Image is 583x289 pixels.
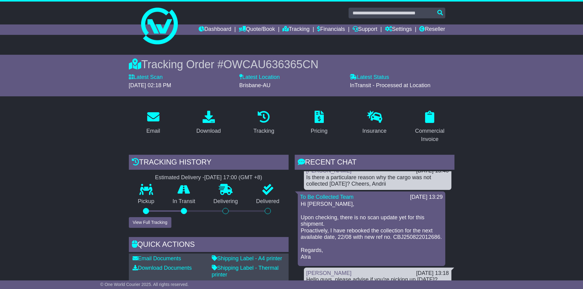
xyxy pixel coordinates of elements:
label: Latest Status [350,74,389,81]
a: Pricing [307,109,331,137]
a: Reseller [419,24,445,35]
div: [DATE] 17:00 (GMT +8) [204,174,262,181]
span: © One World Courier 2025. All rights reserved. [100,282,189,287]
a: Quote/Book [239,24,275,35]
a: [PERSON_NAME] [306,168,352,174]
div: Insurance [362,127,387,135]
a: To Be Collected Team [300,194,354,200]
div: Commercial Invoice [409,127,450,143]
p: Delivered [247,198,289,205]
a: [PERSON_NAME] [306,270,352,276]
div: Quick Actions [129,237,289,254]
div: Download [196,127,221,135]
p: Pickup [129,198,164,205]
div: [DATE] 13:29 [410,194,443,201]
a: Shipping Label - Thermal printer [212,265,279,278]
label: Latest Scan [129,74,163,81]
a: Tracking [249,109,278,137]
span: Brisbane-AU [239,82,271,88]
div: Tracking [253,127,274,135]
div: RECENT CHAT [295,155,454,171]
a: Shipping Label - A4 printer [212,255,282,261]
span: InTransit - Processed at Location [350,82,430,88]
span: [DATE] 02:18 PM [129,82,171,88]
div: Tracking history [129,155,289,171]
p: Hi [PERSON_NAME], Upon checking, there is no scan update yet for this shipment. Proactively, I ha... [301,201,442,260]
div: [DATE] 13:18 [416,270,449,277]
div: Estimated Delivery - [129,174,289,181]
div: Is there a particulare reason why the cargo was not collected [DATE]? Cheers, Andrii [306,174,449,187]
a: Settings [385,24,412,35]
span: OWCAU636365CN [223,58,318,71]
p: Delivering [204,198,247,205]
div: Tracking Order # [129,58,454,71]
a: Email [142,109,164,137]
a: Financials [317,24,345,35]
a: Tracking [282,24,309,35]
a: Commercial Invoice [405,109,454,146]
a: Email Documents [133,255,181,261]
div: Email [146,127,160,135]
button: View Full Tracking [129,217,171,228]
a: Support [353,24,377,35]
a: Insurance [358,109,391,137]
div: Pricing [311,127,327,135]
a: Download [192,109,225,137]
p: In Transit [163,198,204,205]
a: Dashboard [199,24,231,35]
a: Download Documents [133,265,192,271]
label: Latest Location [239,74,280,81]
